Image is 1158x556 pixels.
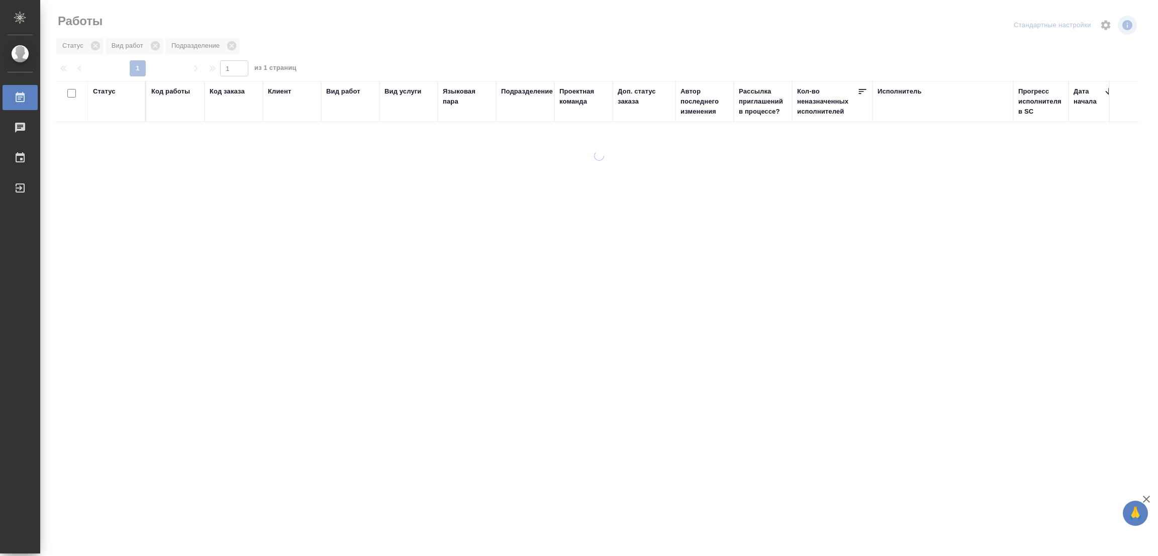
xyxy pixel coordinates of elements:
div: Дата начала [1074,86,1104,107]
div: Код работы [151,86,190,97]
div: Вид услуги [384,86,422,97]
div: Статус [93,86,116,97]
div: Кол-во неназначенных исполнителей [797,86,857,117]
span: 🙏 [1127,503,1144,524]
div: Исполнитель [878,86,922,97]
button: 🙏 [1123,501,1148,526]
div: Клиент [268,86,291,97]
div: Прогресс исполнителя в SC [1018,86,1064,117]
div: Вид работ [326,86,360,97]
div: Код заказа [210,86,245,97]
div: Языковая пара [443,86,491,107]
div: Автор последнего изменения [681,86,729,117]
div: Проектная команда [559,86,608,107]
div: Рассылка приглашений в процессе? [739,86,787,117]
div: Подразделение [501,86,553,97]
div: Доп. статус заказа [618,86,670,107]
